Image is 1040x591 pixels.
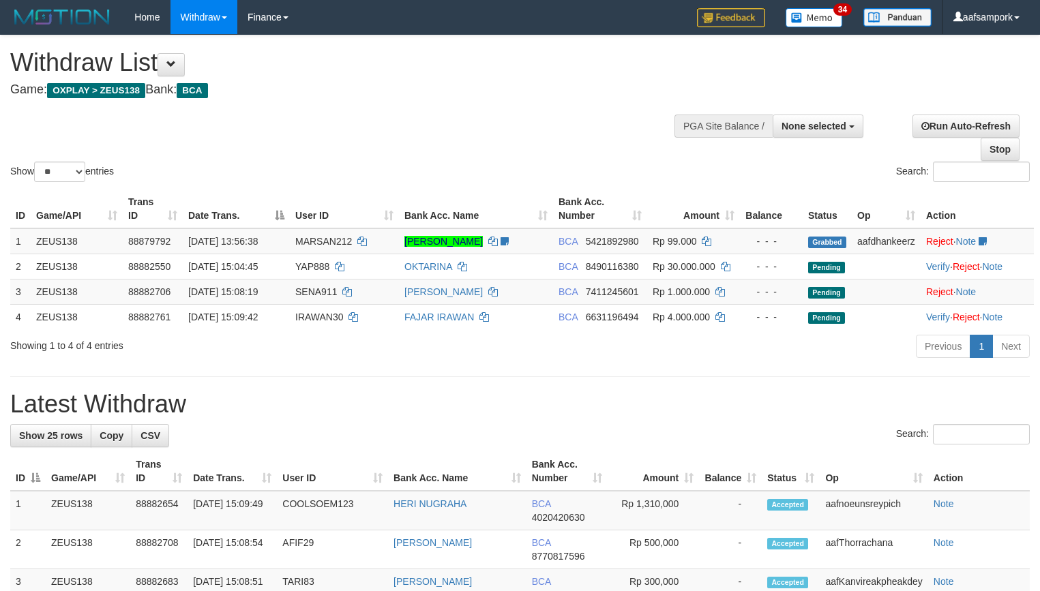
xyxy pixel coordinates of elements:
label: Search: [896,424,1030,444]
span: Grabbed [808,237,846,248]
td: · · [921,304,1034,329]
th: Balance [740,190,803,228]
span: Accepted [767,499,808,511]
th: Amount: activate to sort column ascending [608,452,699,491]
span: Rp 99.000 [653,236,697,247]
button: None selected [773,115,863,138]
div: - - - [745,234,797,248]
h4: Game: Bank: [10,83,680,97]
div: - - - [745,310,797,324]
a: Note [982,261,1002,272]
a: Next [992,335,1030,358]
span: BCA [559,261,578,272]
img: Feedback.jpg [697,8,765,27]
select: Showentries [34,162,85,182]
th: Op: activate to sort column ascending [852,190,921,228]
th: Date Trans.: activate to sort column descending [183,190,290,228]
span: CSV [140,430,160,441]
a: Reject [953,261,980,272]
th: Op: activate to sort column ascending [820,452,927,491]
td: COOLSOEM123 [277,491,388,530]
th: Bank Acc. Name: activate to sort column ascending [399,190,553,228]
td: aafdhankeerz [852,228,921,254]
span: BCA [559,286,578,297]
td: 1 [10,228,31,254]
td: ZEUS138 [46,491,130,530]
td: - [699,530,762,569]
th: Game/API: activate to sort column ascending [46,452,130,491]
td: ZEUS138 [31,228,123,254]
span: BCA [177,83,207,98]
th: User ID: activate to sort column ascending [277,452,388,491]
div: - - - [745,260,797,273]
a: OKTARINA [404,261,452,272]
span: Show 25 rows [19,430,83,441]
td: 1 [10,491,46,530]
a: Reject [926,286,953,297]
span: BCA [532,498,551,509]
div: PGA Site Balance / [674,115,773,138]
th: Bank Acc. Name: activate to sort column ascending [388,452,526,491]
div: - - - [745,285,797,299]
a: [PERSON_NAME] [404,286,483,297]
td: 3 [10,279,31,304]
span: BCA [532,576,551,587]
td: 2 [10,530,46,569]
td: ZEUS138 [31,254,123,279]
span: 88879792 [128,236,170,247]
th: User ID: activate to sort column ascending [290,190,399,228]
span: Accepted [767,538,808,549]
span: Copy 6631196494 to clipboard [586,312,639,322]
span: [DATE] 15:08:19 [188,286,258,297]
a: Verify [926,261,950,272]
a: Verify [926,312,950,322]
td: · [921,228,1034,254]
span: [DATE] 13:56:38 [188,236,258,247]
a: HERI NUGRAHA [393,498,466,509]
th: Date Trans.: activate to sort column ascending [188,452,277,491]
span: MARSAN212 [295,236,352,247]
th: Bank Acc. Number: activate to sort column ascending [526,452,608,491]
a: Reject [953,312,980,322]
span: Rp 1.000.000 [653,286,710,297]
span: Copy 8490116380 to clipboard [586,261,639,272]
td: Rp 500,000 [608,530,699,569]
span: Copy [100,430,123,441]
span: Pending [808,262,845,273]
a: FAJAR IRAWAN [404,312,474,322]
span: Copy 7411245601 to clipboard [586,286,639,297]
input: Search: [933,162,1030,182]
input: Search: [933,424,1030,444]
td: 88882654 [130,491,188,530]
th: Action [928,452,1030,491]
td: - [699,491,762,530]
td: 4 [10,304,31,329]
img: Button%20Memo.svg [786,8,843,27]
span: Pending [808,287,845,299]
span: OXPLAY > ZEUS138 [47,83,145,98]
td: ZEUS138 [31,304,123,329]
span: 88882706 [128,286,170,297]
td: [DATE] 15:09:49 [188,491,277,530]
a: Previous [916,335,970,358]
div: Showing 1 to 4 of 4 entries [10,333,423,352]
td: ZEUS138 [46,530,130,569]
span: Accepted [767,577,808,588]
span: Rp 4.000.000 [653,312,710,322]
th: Trans ID: activate to sort column ascending [123,190,183,228]
a: [PERSON_NAME] [393,537,472,548]
td: · [921,279,1034,304]
a: Note [934,498,954,509]
span: [DATE] 15:04:45 [188,261,258,272]
th: Trans ID: activate to sort column ascending [130,452,188,491]
span: 34 [833,3,852,16]
th: Status [803,190,852,228]
a: Note [934,537,954,548]
img: MOTION_logo.png [10,7,114,27]
span: Rp 30.000.000 [653,261,715,272]
td: aafnoeunsreypich [820,491,927,530]
span: [DATE] 15:09:42 [188,312,258,322]
a: Stop [981,138,1020,161]
td: Rp 1,310,000 [608,491,699,530]
span: Copy 5421892980 to clipboard [586,236,639,247]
